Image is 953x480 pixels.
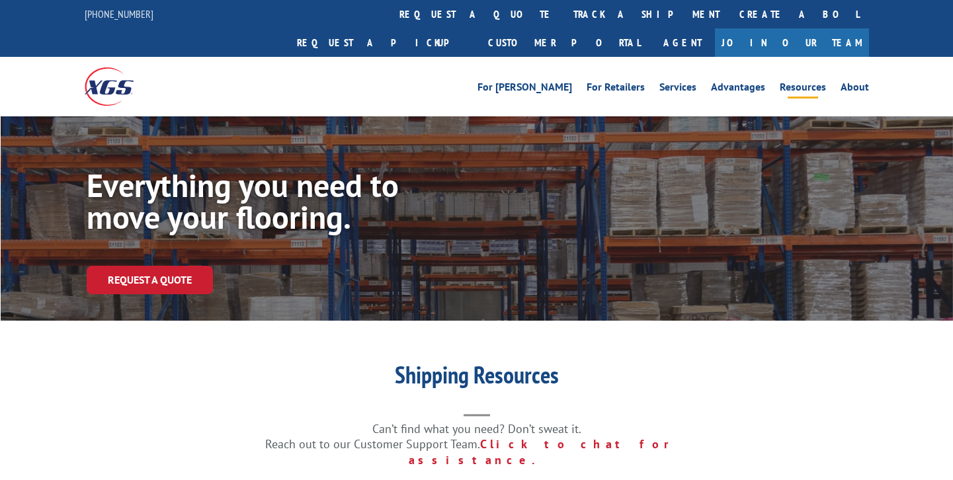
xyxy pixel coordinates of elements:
[287,28,478,57] a: Request a pickup
[478,28,650,57] a: Customer Portal
[659,82,696,97] a: Services
[409,436,688,467] a: Click to chat for assistance.
[85,7,153,20] a: [PHONE_NUMBER]
[87,266,213,294] a: Request a Quote
[477,82,572,97] a: For [PERSON_NAME]
[711,82,765,97] a: Advantages
[212,363,741,393] h1: Shipping Resources
[87,169,483,239] h1: Everything you need to move your flooring.
[715,28,869,57] a: Join Our Team
[212,421,741,468] p: Can’t find what you need? Don’t sweat it. Reach out to our Customer Support Team.
[780,82,826,97] a: Resources
[587,82,645,97] a: For Retailers
[650,28,715,57] a: Agent
[841,82,869,97] a: About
